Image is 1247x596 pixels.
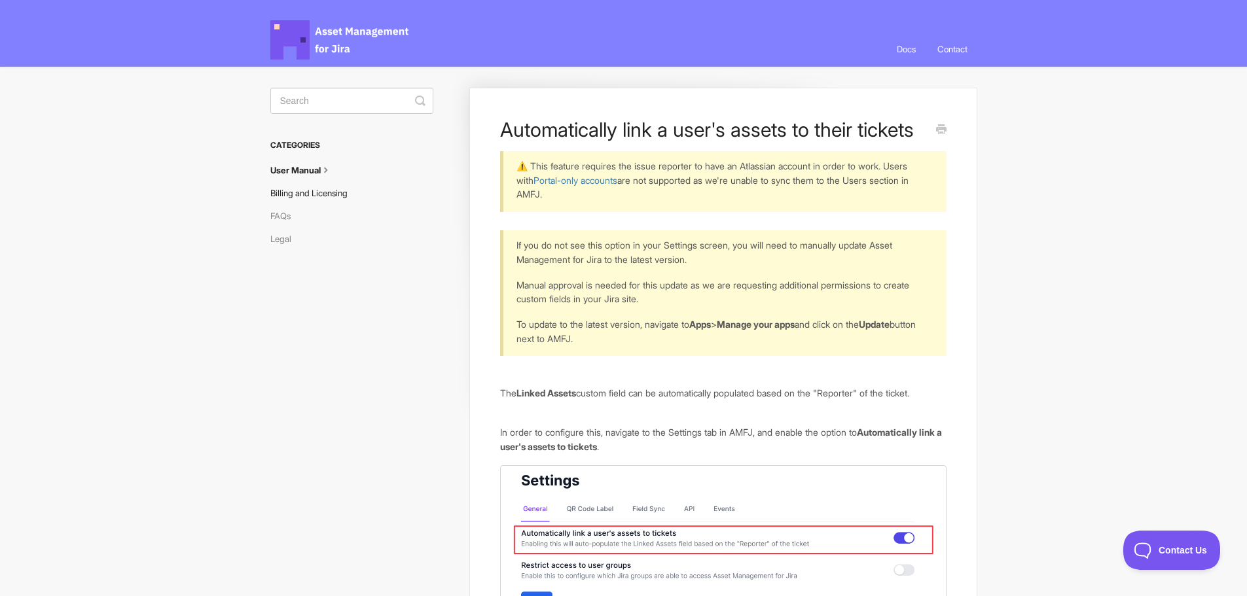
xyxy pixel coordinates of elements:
[689,319,711,330] b: Apps
[859,319,890,330] b: Update
[516,159,930,202] p: ⚠️ This feature requires the issue reporter to have an Atlassian account in order to work. Users ...
[717,319,795,330] b: Manage your apps
[500,425,946,453] p: In order to configure this, navigate to the Settings tab in AMFJ, and enable the option to .
[516,387,576,398] b: Linked Assets
[928,31,977,67] a: Contact
[516,317,930,345] p: To update to the latest version, navigate to > and click on the button next to AMFJ.
[1123,531,1221,570] iframe: Toggle Customer Support
[270,133,433,157] h3: Categories
[270,183,357,203] a: Billing and Licensing
[270,228,301,249] a: Legal
[887,31,926,67] a: Docs
[516,278,930,306] p: Manual approval is needed for this update as we are requesting additional permissions to create c...
[270,20,410,60] span: Asset Management for Jira Docs
[516,238,930,266] p: If you do not see this option in your Settings screen, you will need to manually update Asset Man...
[270,205,300,226] a: FAQs
[270,88,433,114] input: Search
[533,175,617,186] a: Portal-only accounts
[936,123,947,137] a: Print this Article
[500,118,926,141] h1: Automatically link a user's assets to their tickets
[500,386,946,400] p: The custom field can be automatically populated based on the "Reporter" of the ticket.
[270,160,342,181] a: User Manual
